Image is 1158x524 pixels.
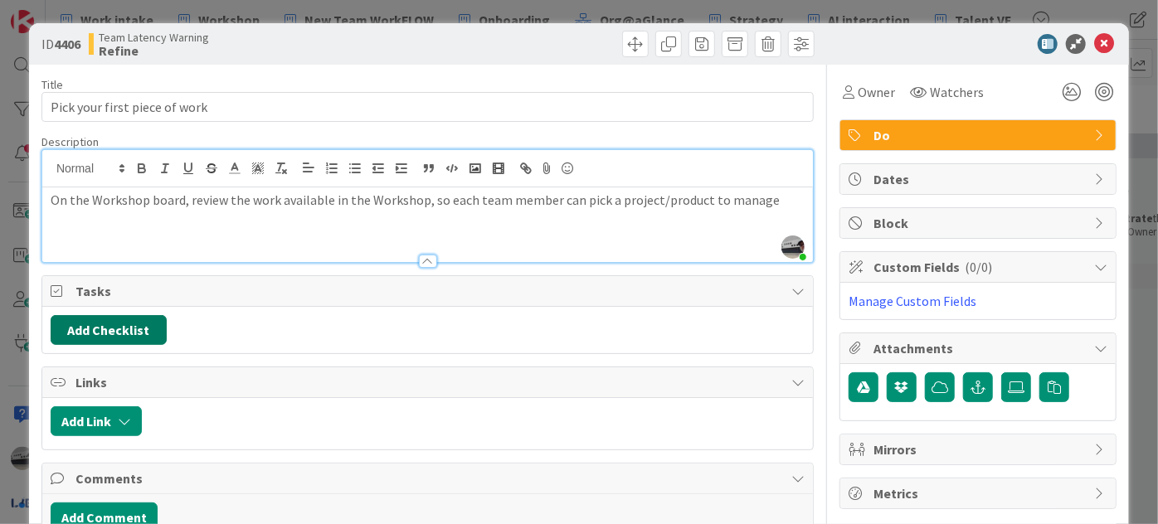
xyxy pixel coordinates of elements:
[99,31,209,44] span: Team Latency Warning
[41,34,80,54] span: ID
[75,372,783,392] span: Links
[51,406,142,436] button: Add Link
[41,92,814,122] input: type card name here...
[41,134,99,149] span: Description
[781,235,805,259] img: jIClQ55mJEe4la83176FWmfCkxn1SgSj.jpg
[873,483,1086,503] span: Metrics
[873,213,1086,233] span: Block
[873,125,1086,145] span: Do
[99,44,209,57] b: Refine
[873,439,1086,459] span: Mirrors
[849,293,976,309] a: Manage Custom Fields
[858,82,895,102] span: Owner
[873,257,1086,277] span: Custom Fields
[873,338,1086,358] span: Attachments
[930,82,984,102] span: Watchers
[41,77,63,92] label: Title
[54,36,80,52] b: 4406
[51,315,167,345] button: Add Checklist
[965,259,992,275] span: ( 0/0 )
[75,468,783,488] span: Comments
[873,169,1086,189] span: Dates
[75,281,783,301] span: Tasks
[51,191,805,210] p: On the Workshop board, review the work available in the Workshop, so each team member can pick a ...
